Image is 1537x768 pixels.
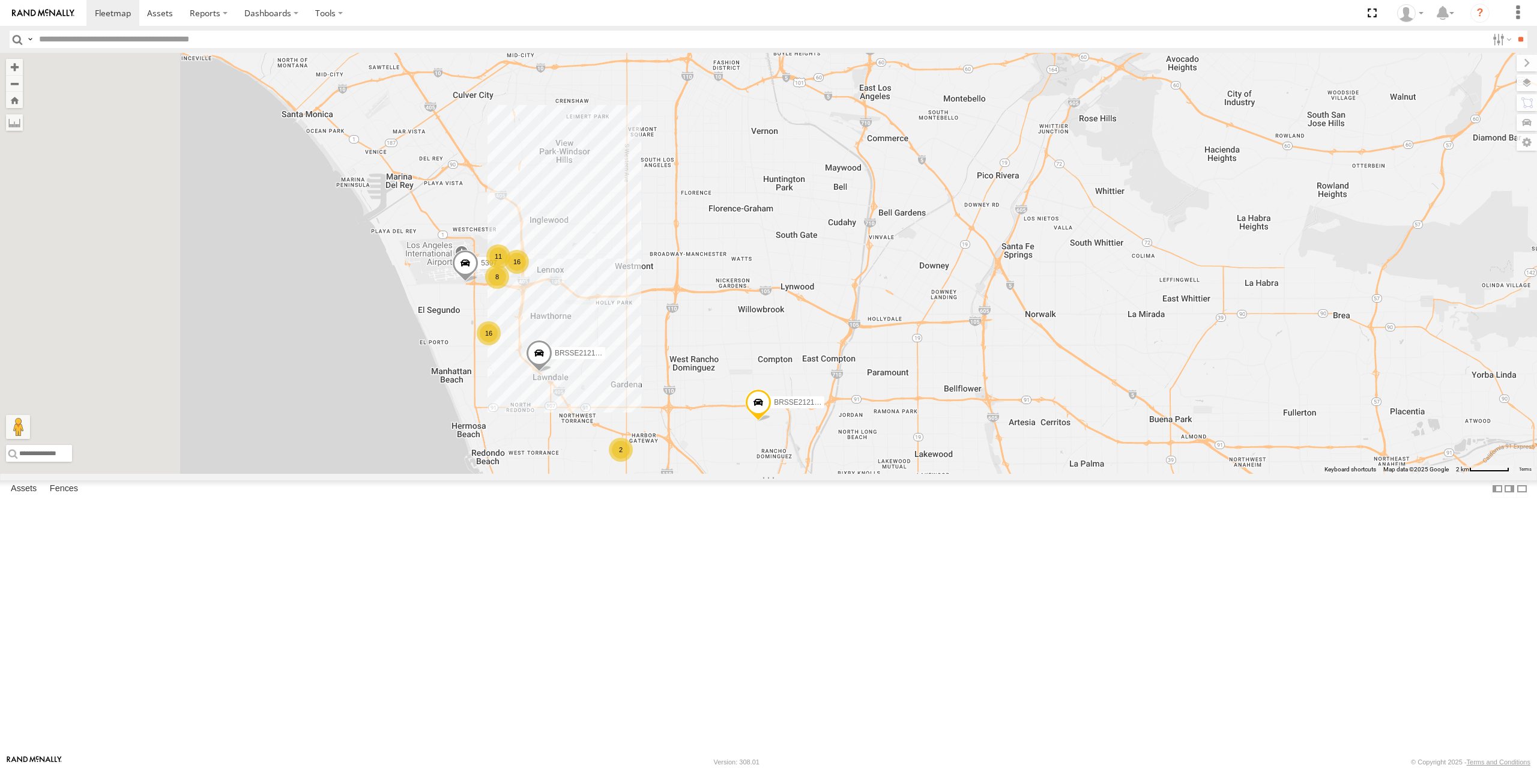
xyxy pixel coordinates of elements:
[12,9,74,17] img: rand-logo.svg
[1488,31,1514,48] label: Search Filter Options
[1491,480,1503,498] label: Dock Summary Table to the Left
[1383,466,1449,473] span: Map data ©2025 Google
[1467,758,1530,766] a: Terms and Conditions
[505,250,529,274] div: 16
[6,114,23,131] label: Measure
[481,259,497,267] span: 5397
[1517,134,1537,151] label: Map Settings
[7,756,62,768] a: Visit our Website
[1411,758,1530,766] div: © Copyright 2025 -
[6,92,23,108] button: Zoom Home
[555,349,635,357] span: BRSSE21210918155623
[485,265,509,289] div: 8
[1324,465,1376,474] button: Keyboard shortcuts
[1393,4,1428,22] div: Dispatch
[1456,466,1469,473] span: 2 km
[774,398,854,407] span: BRSSE21210918155709
[477,321,501,345] div: 16
[486,244,510,268] div: 11
[1470,4,1490,23] i: ?
[609,438,633,462] div: 2
[5,480,43,497] label: Assets
[6,415,30,439] button: Drag Pegman onto the map to open Street View
[6,75,23,92] button: Zoom out
[714,758,759,766] div: Version: 308.01
[1503,480,1515,498] label: Dock Summary Table to the Right
[44,480,84,497] label: Fences
[1519,467,1532,472] a: Terms (opens in new tab)
[6,59,23,75] button: Zoom in
[1516,480,1528,498] label: Hide Summary Table
[25,31,35,48] label: Search Query
[1452,465,1513,474] button: Map Scale: 2 km per 63 pixels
